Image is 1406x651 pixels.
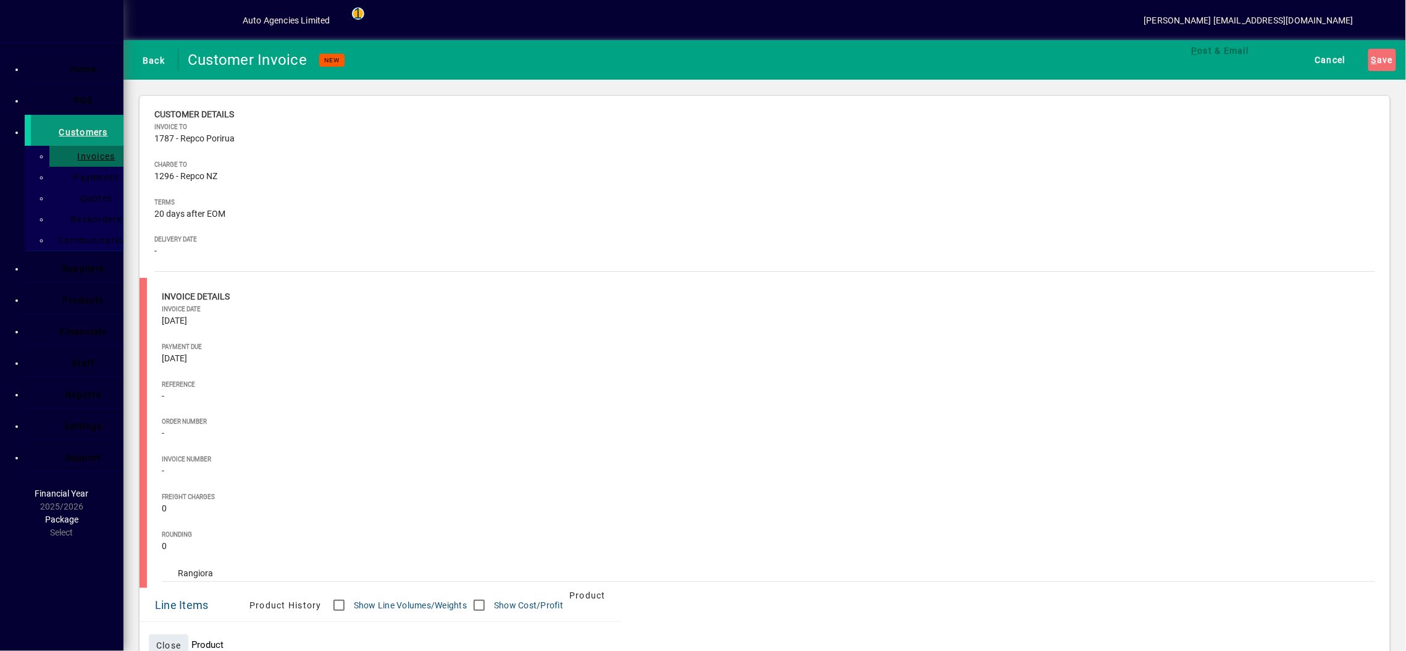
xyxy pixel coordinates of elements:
app-page-header-button: Back [123,49,178,71]
button: Profile [203,9,243,31]
label: Show Cost/Profit [492,599,563,611]
span: Invoice number [162,456,1375,463]
button: Product [563,584,612,607]
span: Payment due [162,343,1375,350]
span: POS [74,96,93,106]
span: [DATE] [162,354,187,364]
a: Backorders [56,209,123,230]
a: Products [31,283,123,314]
span: Backorders [63,214,122,224]
span: Rangiora [178,567,213,580]
span: - [162,466,164,476]
span: Back [136,50,165,70]
span: Suppliers [62,264,104,274]
span: Reports [65,390,101,400]
div: Auto Agencies Limited [243,10,330,30]
span: Invoices [70,151,115,161]
span: Communications [51,235,135,245]
span: 20 days after EOM [154,209,225,219]
a: Quotes [56,188,123,209]
app-page-header-button: Close [146,639,191,650]
span: 0 [162,542,167,552]
div: [PERSON_NAME] [EMAIL_ADDRESS][DOMAIN_NAME] [1144,10,1354,30]
span: Support [65,453,102,463]
a: Suppliers [31,251,123,282]
span: Home [70,64,96,74]
span: Invoice to [154,124,1375,130]
a: Home [31,52,123,83]
a: Reports [31,377,123,408]
span: Order number [162,418,1375,425]
a: Financials [31,314,123,345]
button: Add [164,9,203,31]
span: Products [63,295,104,305]
span: Financials [60,327,107,337]
a: POS [31,83,123,114]
a: Staff [31,346,123,377]
a: Settings [31,409,123,440]
span: - [154,246,157,256]
a: Customers [25,115,123,146]
span: Settings [65,421,103,431]
a: Invoices [56,146,123,167]
span: Product History [249,595,322,615]
a: Payments [56,167,123,188]
span: Payments [67,172,119,182]
button: Cancel [1312,49,1349,71]
span: NEW [324,56,340,64]
span: Rounding [162,531,1375,538]
button: Product History [245,594,327,616]
span: 1296 - Repco NZ [154,172,217,182]
span: Product [569,586,606,605]
span: Charge to [154,161,1375,168]
span: Invoice date [162,306,1375,313]
span: Customers [59,127,107,137]
div: Customer Invoice [188,50,307,70]
span: - [162,429,164,439]
span: Cancel [1315,50,1346,70]
label: Show Line Volumes/Weights [351,599,467,611]
span: 0 [162,504,167,514]
span: Reference [162,381,1375,388]
span: Staff [72,358,94,368]
span: 1787 - Repco Porirua [154,134,235,144]
span: Terms [154,199,1375,206]
a: Support [31,440,123,471]
span: Freight Charges [162,493,1375,500]
span: Financial Year [35,489,89,498]
a: Communications [56,230,123,251]
button: Back [133,49,168,71]
span: Rangiora [168,566,1369,581]
div: Line Items [155,595,209,615]
span: Quotes [73,193,113,203]
span: Package [45,514,78,524]
a: Knowledge Base [1366,2,1391,43]
span: - [162,392,164,401]
span: [DATE] [162,316,187,326]
span: Delivery Date [154,236,1375,243]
